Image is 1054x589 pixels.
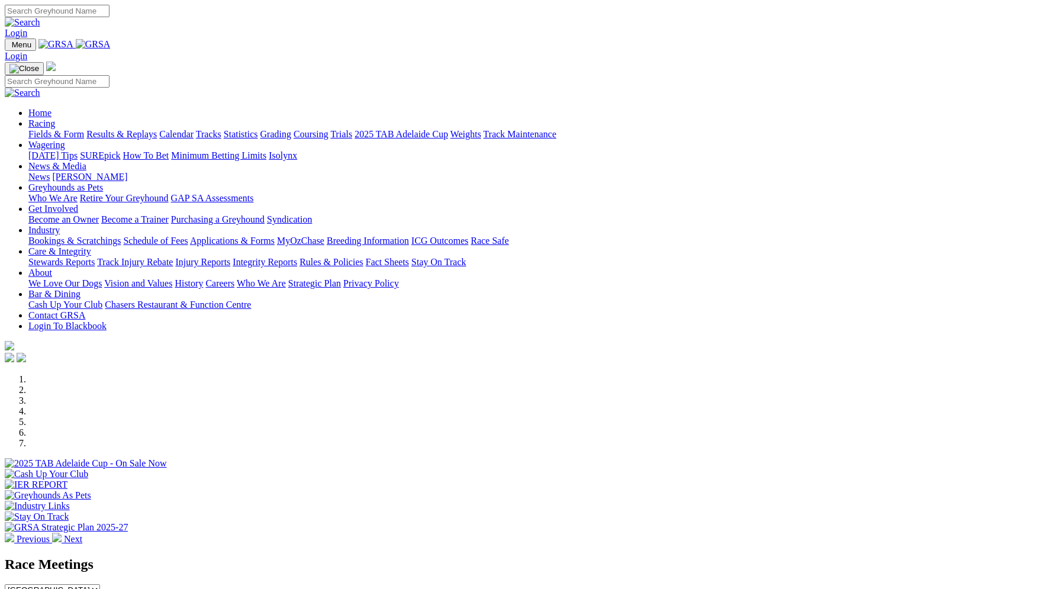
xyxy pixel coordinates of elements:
a: Next [52,534,82,544]
button: Toggle navigation [5,38,36,51]
div: About [28,278,1049,289]
a: Vision and Values [104,278,172,288]
a: Fields & Form [28,129,84,139]
img: GRSA [38,39,73,50]
a: [DATE] Tips [28,150,78,160]
img: Close [9,64,39,73]
a: Get Involved [28,204,78,214]
div: Bar & Dining [28,300,1049,310]
a: Rules & Policies [299,257,363,267]
a: Results & Replays [86,129,157,139]
a: Grading [260,129,291,139]
div: Wagering [28,150,1049,161]
img: 2025 TAB Adelaide Cup - On Sale Now [5,458,167,469]
div: Care & Integrity [28,257,1049,268]
input: Search [5,75,109,88]
img: facebook.svg [5,353,14,362]
a: Track Injury Rebate [97,257,173,267]
h2: Race Meetings [5,556,1049,572]
img: Greyhounds As Pets [5,490,91,501]
img: IER REPORT [5,479,67,490]
a: Care & Integrity [28,246,91,256]
a: Strategic Plan [288,278,341,288]
a: Who We Are [28,193,78,203]
div: Industry [28,236,1049,246]
a: Breeding Information [327,236,409,246]
input: Search [5,5,109,17]
img: chevron-right-pager-white.svg [52,533,62,542]
a: We Love Our Dogs [28,278,102,288]
a: Tracks [196,129,221,139]
a: SUREpick [80,150,120,160]
a: Login [5,28,27,38]
a: Home [28,108,51,118]
img: twitter.svg [17,353,26,362]
a: Injury Reports [175,257,230,267]
a: How To Bet [123,150,169,160]
a: History [175,278,203,288]
a: Who We Are [237,278,286,288]
a: Integrity Reports [233,257,297,267]
a: Industry [28,225,60,235]
a: Privacy Policy [343,278,399,288]
img: logo-grsa-white.png [46,62,56,71]
a: Racing [28,118,55,128]
a: Cash Up Your Club [28,300,102,310]
div: Greyhounds as Pets [28,193,1049,204]
img: Industry Links [5,501,70,511]
span: Menu [12,40,31,49]
a: Purchasing a Greyhound [171,214,265,224]
a: Wagering [28,140,65,150]
img: GRSA Strategic Plan 2025-27 [5,522,128,533]
a: About [28,268,52,278]
a: Coursing [294,129,328,139]
a: MyOzChase [277,236,324,246]
div: Racing [28,129,1049,140]
a: News [28,172,50,182]
div: News & Media [28,172,1049,182]
a: Isolynx [269,150,297,160]
a: Race Safe [470,236,508,246]
a: Greyhounds as Pets [28,182,103,192]
a: Stewards Reports [28,257,95,267]
button: Toggle navigation [5,62,44,75]
a: Previous [5,534,52,544]
span: Previous [17,534,50,544]
a: Become an Owner [28,214,99,224]
a: Syndication [267,214,312,224]
a: Chasers Restaurant & Function Centre [105,300,251,310]
a: Login [5,51,27,61]
a: GAP SA Assessments [171,193,254,203]
img: GRSA [76,39,111,50]
img: Stay On Track [5,511,69,522]
a: Stay On Track [411,257,466,267]
img: chevron-left-pager-white.svg [5,533,14,542]
a: [PERSON_NAME] [52,172,127,182]
a: Fact Sheets [366,257,409,267]
a: Track Maintenance [484,129,556,139]
a: Contact GRSA [28,310,85,320]
a: Applications & Forms [190,236,275,246]
img: Search [5,88,40,98]
a: News & Media [28,161,86,171]
a: Trials [330,129,352,139]
img: Cash Up Your Club [5,469,88,479]
a: Weights [450,129,481,139]
a: Careers [205,278,234,288]
a: Retire Your Greyhound [80,193,169,203]
span: Next [64,534,82,544]
a: Schedule of Fees [123,236,188,246]
a: Become a Trainer [101,214,169,224]
img: logo-grsa-white.png [5,341,14,350]
a: Bookings & Scratchings [28,236,121,246]
div: Get Involved [28,214,1049,225]
a: Login To Blackbook [28,321,107,331]
a: Calendar [159,129,194,139]
a: 2025 TAB Adelaide Cup [354,129,448,139]
img: Search [5,17,40,28]
a: ICG Outcomes [411,236,468,246]
a: Statistics [224,129,258,139]
a: Bar & Dining [28,289,80,299]
a: Minimum Betting Limits [171,150,266,160]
